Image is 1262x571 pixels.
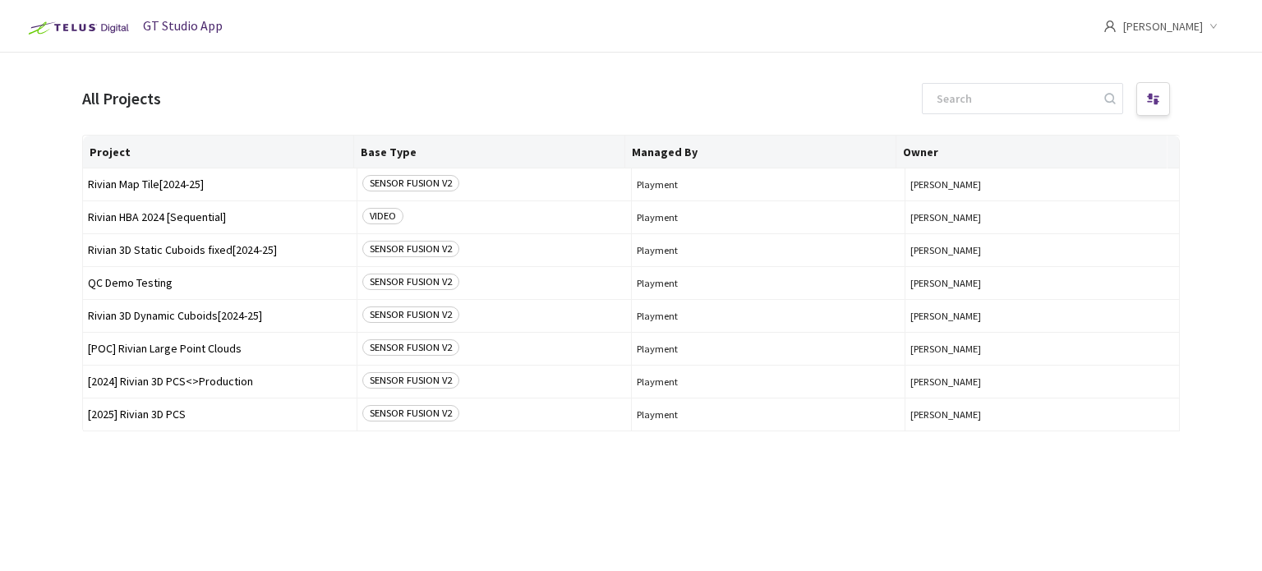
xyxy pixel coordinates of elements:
span: Rivian Map Tile[2024-25] [88,178,352,191]
span: [POC] Rivian Large Point Clouds [88,343,352,355]
img: Telus [20,15,134,41]
span: VIDEO [362,208,403,224]
th: Project [83,136,354,168]
span: Playment [637,244,900,256]
button: [PERSON_NAME] [910,408,1174,421]
span: GT Studio App [143,17,223,34]
span: Playment [637,178,900,191]
button: [PERSON_NAME] [910,343,1174,355]
span: Rivian HBA 2024 [Sequential] [88,211,352,223]
span: [2025] Rivian 3D PCS [88,408,352,421]
button: [PERSON_NAME] [910,310,1174,322]
button: [PERSON_NAME] [910,277,1174,289]
div: All Projects [82,85,161,111]
span: SENSOR FUSION V2 [362,339,459,356]
button: [PERSON_NAME] [910,375,1174,388]
span: Rivian 3D Dynamic Cuboids[2024-25] [88,310,352,322]
input: Search [927,84,1102,113]
span: SENSOR FUSION V2 [362,274,459,290]
th: Managed By [625,136,896,168]
span: Rivian 3D Static Cuboids fixed[2024-25] [88,244,352,256]
th: Owner [896,136,1168,168]
span: Playment [637,408,900,421]
span: user [1103,20,1117,33]
button: [PERSON_NAME] [910,178,1174,191]
span: QC Demo Testing [88,277,352,289]
span: Playment [637,310,900,322]
span: SENSOR FUSION V2 [362,405,459,421]
span: Playment [637,375,900,388]
span: [2024] Rivian 3D PCS<>Production [88,375,352,388]
span: SENSOR FUSION V2 [362,306,459,323]
button: [PERSON_NAME] [910,244,1174,256]
th: Base Type [354,136,625,168]
span: SENSOR FUSION V2 [362,175,459,191]
span: Playment [637,343,900,355]
span: down [1209,22,1218,30]
span: SENSOR FUSION V2 [362,372,459,389]
button: [PERSON_NAME] [910,211,1174,223]
span: Playment [637,211,900,223]
span: SENSOR FUSION V2 [362,241,459,257]
span: Playment [637,277,900,289]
